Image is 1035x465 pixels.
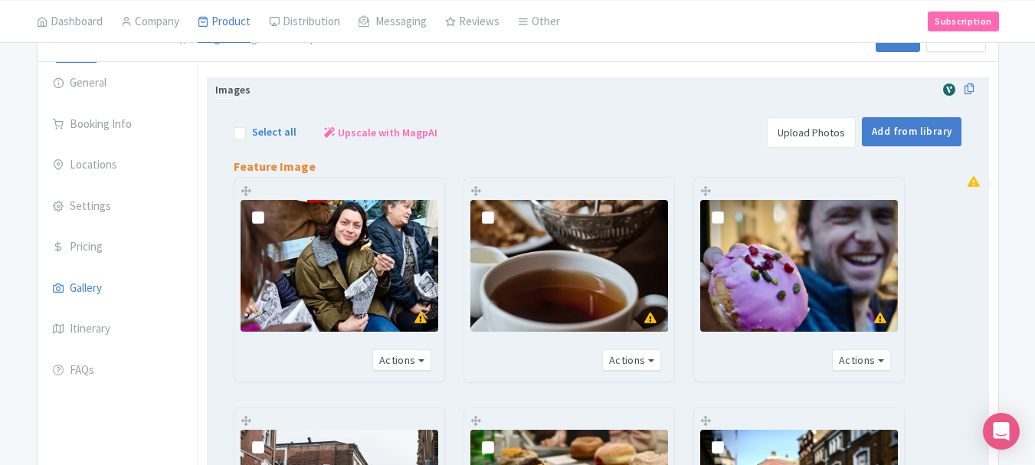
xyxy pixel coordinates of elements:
img: 720x480px 0.09 MB [241,200,438,332]
a: Locations [38,144,197,187]
a: Subscription [928,11,998,31]
a: FAQs [38,349,197,392]
img: viator-review-widget-01-363d65f17b203e82e80c83508294f9cc.svg [940,82,958,97]
a: Gallery [38,267,197,310]
img: 720x480px 0.05 MB [700,200,898,332]
span: Images [215,82,251,99]
button: Actions [832,349,892,372]
a: Upload Photos [767,117,856,148]
img: 720x480px 0.03 MB [470,200,668,332]
a: Pricing [38,226,197,269]
h5: Feature Image [234,160,316,174]
a: General [38,62,197,105]
a: Upscale with MagpAI [324,125,437,141]
button: Actions [372,349,432,372]
div: Open Intercom Messenger [983,413,1020,450]
a: Booking Info [38,103,197,146]
span: Upscale with MagpAI [338,125,437,141]
a: Add from library [862,117,961,146]
a: Settings [38,185,197,228]
button: Actions [602,349,662,372]
a: Itinerary [38,308,197,351]
label: Select all [252,124,296,140]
